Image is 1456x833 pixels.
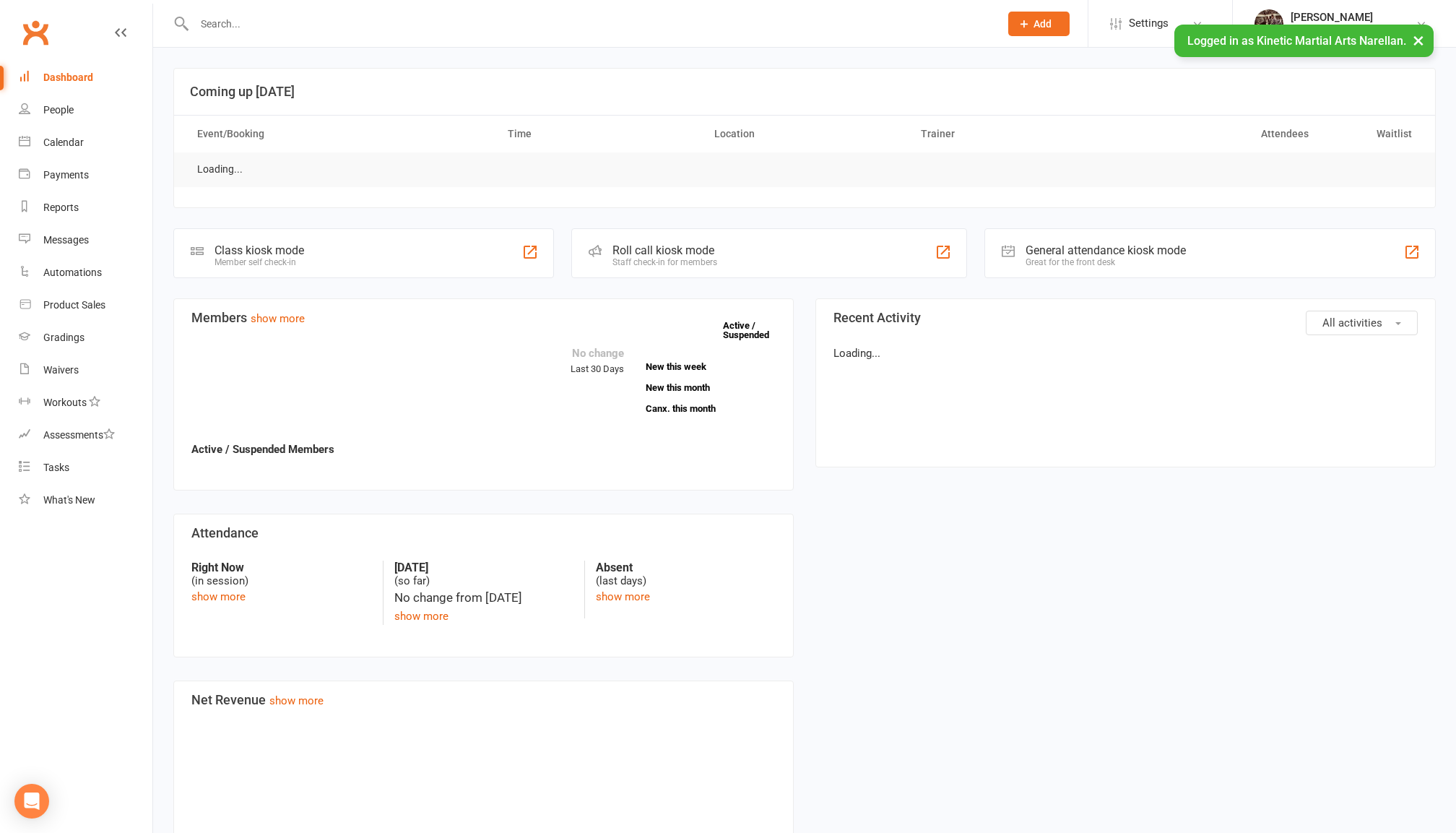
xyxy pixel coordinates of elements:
[43,462,69,473] div: Tasks
[646,362,776,371] a: New this week
[19,419,152,452] a: Assessments
[191,693,776,707] h3: Net Revenue
[1322,116,1425,152] th: Waitlist
[269,694,324,707] a: show more
[43,332,84,343] div: Gradings
[191,561,372,574] strong: Right Now
[191,561,372,588] div: (in session)
[43,494,95,506] div: What's New
[43,72,93,83] div: Dashboard
[723,310,786,350] a: Active / Suspended
[833,345,1418,362] p: Loading...
[1026,257,1186,267] div: Great for the front desk
[214,243,304,257] div: Class kiosk mode
[612,243,717,257] div: Roll call kiosk mode
[43,267,102,278] div: Automations
[190,85,1419,99] h3: Coming up [DATE]
[43,137,84,148] div: Calendar
[701,116,908,152] th: Location
[43,397,87,408] div: Workouts
[43,429,115,441] div: Assessments
[1187,34,1406,48] span: Logged in as Kinetic Martial Arts Narellan.
[19,191,152,224] a: Reports
[19,452,152,484] a: Tasks
[596,561,776,574] strong: Absent
[495,116,701,152] th: Time
[1254,9,1283,38] img: thumb_image1665806850.png
[251,312,305,325] a: show more
[1405,25,1431,56] button: ×
[19,256,152,289] a: Automations
[19,159,152,191] a: Payments
[19,321,152,354] a: Gradings
[19,61,152,94] a: Dashboard
[17,14,53,51] a: Clubworx
[191,443,334,456] strong: Active / Suspended Members
[394,561,574,574] strong: [DATE]
[646,404,776,413] a: Canx. this month
[1322,316,1382,329] span: All activities
[1033,18,1052,30] span: Add
[43,169,89,181] div: Payments
[184,152,256,186] td: Loading...
[19,94,152,126] a: People
[19,387,152,419] a: Workouts
[571,345,624,362] div: No change
[43,364,79,376] div: Waivers
[596,590,650,603] a: show more
[190,14,989,34] input: Search...
[19,289,152,321] a: Product Sales
[1114,116,1321,152] th: Attendees
[43,104,74,116] div: People
[19,484,152,517] a: What's New
[571,345,624,377] div: Last 30 Days
[14,784,49,819] div: Open Intercom Messenger
[612,257,717,267] div: Staff check-in for members
[191,526,776,540] h3: Attendance
[908,116,1114,152] th: Trainer
[184,116,495,152] th: Event/Booking
[646,383,776,392] a: New this month
[43,234,89,246] div: Messages
[1291,11,1416,24] div: [PERSON_NAME]
[214,257,304,267] div: Member self check-in
[19,224,152,256] a: Messages
[191,311,776,325] h3: Members
[1026,243,1186,257] div: General attendance kiosk mode
[19,126,152,159] a: Calendar
[1306,311,1418,335] button: All activities
[191,590,246,603] a: show more
[1008,12,1070,36] button: Add
[1129,7,1169,40] span: Settings
[394,610,448,623] a: show more
[43,202,79,213] div: Reports
[1291,24,1416,37] div: Kinetic Martial Arts Narellan
[394,561,574,588] div: (so far)
[596,561,776,588] div: (last days)
[43,299,105,311] div: Product Sales
[19,354,152,387] a: Waivers
[833,311,1418,325] h3: Recent Activity
[394,588,574,608] div: No change from [DATE]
